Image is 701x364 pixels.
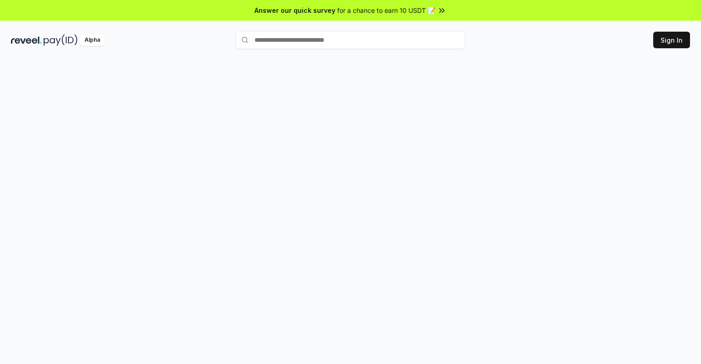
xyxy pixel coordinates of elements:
[337,6,435,15] span: for a chance to earn 10 USDT 📝
[254,6,335,15] span: Answer our quick survey
[653,32,690,48] button: Sign In
[44,34,78,46] img: pay_id
[11,34,42,46] img: reveel_dark
[79,34,105,46] div: Alpha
